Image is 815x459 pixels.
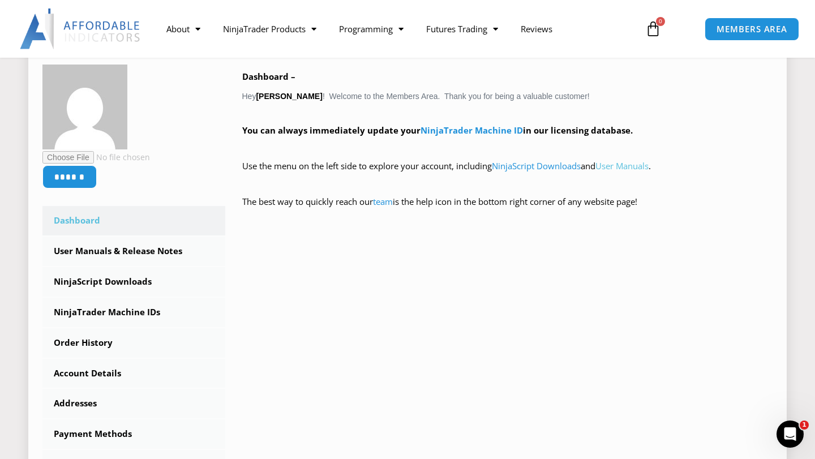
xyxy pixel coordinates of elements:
[42,389,225,418] a: Addresses
[42,267,225,297] a: NinjaScript Downloads
[256,92,322,101] strong: [PERSON_NAME]
[509,16,564,42] a: Reviews
[705,18,799,41] a: MEMBERS AREA
[20,8,141,49] img: LogoAI | Affordable Indicators – NinjaTrader
[628,12,678,45] a: 0
[155,16,212,42] a: About
[492,160,581,171] a: NinjaScript Downloads
[656,17,665,26] span: 0
[42,298,225,327] a: NinjaTrader Machine IDs
[42,328,225,358] a: Order History
[155,16,636,42] nav: Menu
[595,160,649,171] a: User Manuals
[242,125,633,136] strong: You can always immediately update your in our licensing database.
[242,158,773,190] p: Use the menu on the left side to explore your account, including and .
[242,194,773,226] p: The best way to quickly reach our is the help icon in the bottom right corner of any website page!
[42,419,225,449] a: Payment Methods
[42,359,225,388] a: Account Details
[212,16,328,42] a: NinjaTrader Products
[42,65,127,149] img: 36d648c9973b7c9a5894ac73ec2bed9f8d13c08f1b7a6c3a18f91b3793de95c4
[242,69,773,226] div: Hey ! Welcome to the Members Area. Thank you for being a valuable customer!
[42,237,225,266] a: User Manuals & Release Notes
[717,25,787,33] span: MEMBERS AREA
[42,206,225,235] a: Dashboard
[328,16,415,42] a: Programming
[777,421,804,448] iframe: Intercom live chat
[373,196,393,207] a: team
[421,125,523,136] a: NinjaTrader Machine ID
[800,421,809,430] span: 1
[415,16,509,42] a: Futures Trading
[242,71,295,82] b: Dashboard –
